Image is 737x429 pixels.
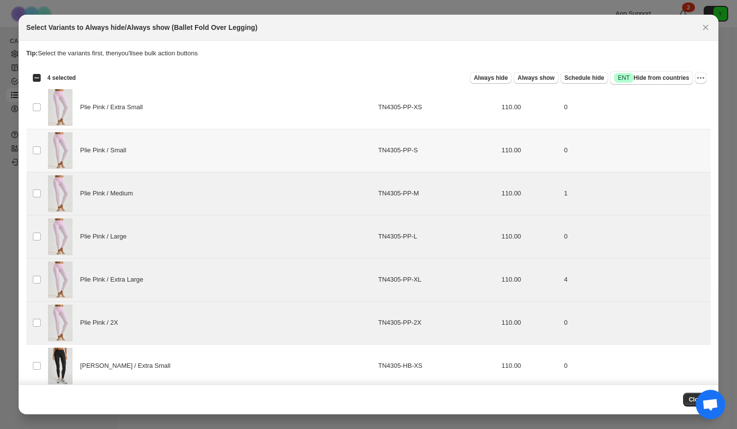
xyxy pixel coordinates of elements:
[80,361,176,371] span: [PERSON_NAME] / Extra Small
[689,396,705,404] span: Close
[561,215,711,258] td: 0
[80,318,123,328] span: Plie Pink / 2X
[499,172,561,215] td: 110.00
[48,262,73,298] img: TN4305-BP_YOS_SPRING-WINTER_24_ECOMM_1479.jpg
[375,258,499,301] td: TN4305-PP-XL
[695,72,707,84] button: More actions
[514,72,558,84] button: Always show
[375,301,499,344] td: TN4305-PP-2X
[565,74,604,82] span: Schedule hide
[48,89,73,126] img: TN4305-BP_YOS_SPRING-WINTER_24_ECOMM_1479.jpg
[561,301,711,344] td: 0
[561,344,711,387] td: 0
[610,71,693,85] button: SuccessENTHide from countries
[499,344,561,387] td: 110.00
[561,129,711,172] td: 0
[48,348,73,384] img: TN4302-HG_YOS103024_0069.jpg
[517,74,554,82] span: Always show
[80,232,132,241] span: Plie Pink / Large
[80,102,148,112] span: Plie Pink / Extra Small
[699,21,712,34] button: Close
[474,74,508,82] span: Always hide
[375,172,499,215] td: TN4305-PP-M
[561,172,711,215] td: 1
[499,215,561,258] td: 110.00
[618,74,630,82] span: ENT
[696,390,725,419] div: Open chat
[614,73,689,83] span: Hide from countries
[683,393,711,406] button: Close
[375,215,499,258] td: TN4305-PP-L
[561,86,711,129] td: 0
[375,344,499,387] td: TN4305-HB-XS
[80,145,132,155] span: Plie Pink / Small
[80,275,148,285] span: Plie Pink / Extra Large
[48,305,73,341] img: TN4305-BP_YOS_SPRING-WINTER_24_ECOMM_1479.jpg
[499,129,561,172] td: 110.00
[499,258,561,301] td: 110.00
[561,72,608,84] button: Schedule hide
[470,72,512,84] button: Always hide
[26,48,711,58] p: Select the variants first, then you'll see bulk action buttons
[26,23,258,32] h2: Select Variants to Always hide/Always show (Ballet Fold Over Legging)
[48,132,73,169] img: TN4305-BP_YOS_SPRING-WINTER_24_ECOMM_1479.jpg
[499,86,561,129] td: 110.00
[499,301,561,344] td: 110.00
[48,175,73,212] img: TN4305-BP_YOS_SPRING-WINTER_24_ECOMM_1479.jpg
[26,49,38,57] strong: Tip:
[48,74,76,82] span: 4 selected
[561,258,711,301] td: 4
[80,189,139,198] span: Plie Pink / Medium
[375,86,499,129] td: TN4305-PP-XS
[375,129,499,172] td: TN4305-PP-S
[48,218,73,255] img: TN4305-BP_YOS_SPRING-WINTER_24_ECOMM_1479.jpg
